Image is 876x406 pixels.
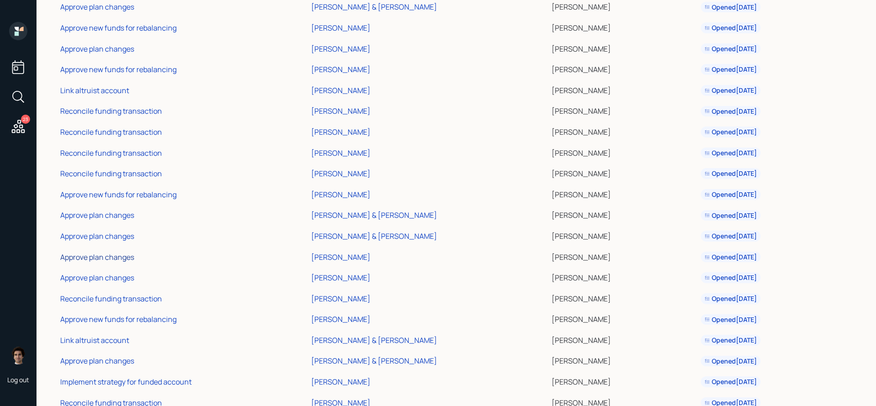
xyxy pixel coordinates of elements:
div: Opened [DATE] [704,23,757,32]
td: [PERSON_NAME] [550,16,699,37]
td: [PERSON_NAME] [550,183,699,204]
div: Approve new funds for rebalancing [60,314,177,324]
div: Opened [DATE] [704,232,757,241]
div: Approve plan changes [60,252,134,262]
div: Opened [DATE] [704,127,757,137]
div: Opened [DATE] [704,211,757,220]
div: Opened [DATE] [704,148,757,158]
td: [PERSON_NAME] [550,328,699,349]
div: [PERSON_NAME] [311,85,370,95]
div: Approve plan changes [60,356,134,366]
td: [PERSON_NAME] [550,224,699,245]
div: Reconcile funding transaction [60,294,162,304]
div: [PERSON_NAME] [311,44,370,54]
div: Link altruist account [60,335,129,345]
div: Opened [DATE] [704,65,757,74]
div: Link altruist account [60,85,129,95]
div: Approve plan changes [60,273,134,283]
td: [PERSON_NAME] [550,287,699,308]
div: [PERSON_NAME] [311,23,370,33]
div: Opened [DATE] [704,86,757,95]
div: Implement strategy for funded account [60,377,192,387]
td: [PERSON_NAME] [550,204,699,225]
img: harrison-schaefer-headshot-2.png [9,346,27,364]
div: [PERSON_NAME] & [PERSON_NAME] [311,2,437,12]
td: [PERSON_NAME] [550,79,699,100]
td: [PERSON_NAME] [550,100,699,121]
div: [PERSON_NAME] [311,64,370,74]
div: [PERSON_NAME] [311,273,370,283]
div: Opened [DATE] [704,190,757,199]
div: [PERSON_NAME] & [PERSON_NAME] [311,356,437,366]
div: Approve plan changes [60,210,134,220]
div: [PERSON_NAME] & [PERSON_NAME] [311,231,437,241]
div: Opened [DATE] [704,336,757,345]
div: Opened [DATE] [704,377,757,386]
div: Approve new funds for rebalancing [60,64,177,74]
div: Reconcile funding transaction [60,127,162,137]
div: [PERSON_NAME] [311,127,370,137]
div: [PERSON_NAME] & [PERSON_NAME] [311,210,437,220]
div: Opened [DATE] [704,315,757,324]
td: [PERSON_NAME] [550,308,699,329]
div: Reconcile funding transaction [60,148,162,158]
div: Opened [DATE] [704,169,757,178]
div: Approve new funds for rebalancing [60,23,177,33]
td: [PERSON_NAME] [550,245,699,266]
div: Opened [DATE] [704,107,757,116]
div: [PERSON_NAME] & [PERSON_NAME] [311,335,437,345]
div: [PERSON_NAME] [311,106,370,116]
div: Opened [DATE] [704,294,757,303]
div: [PERSON_NAME] [311,169,370,179]
td: [PERSON_NAME] [550,141,699,162]
td: [PERSON_NAME] [550,162,699,183]
div: [PERSON_NAME] [311,294,370,304]
td: [PERSON_NAME] [550,349,699,370]
div: Approve plan changes [60,231,134,241]
div: Opened [DATE] [704,253,757,262]
div: Opened [DATE] [704,273,757,282]
td: [PERSON_NAME] [550,58,699,79]
div: 23 [21,115,30,124]
div: Approve new funds for rebalancing [60,190,177,200]
div: Opened [DATE] [704,3,757,12]
div: Log out [7,375,29,384]
td: [PERSON_NAME] [550,370,699,391]
td: [PERSON_NAME] [550,266,699,287]
td: [PERSON_NAME] [550,37,699,58]
div: [PERSON_NAME] [311,252,370,262]
div: [PERSON_NAME] [311,190,370,200]
div: Opened [DATE] [704,357,757,366]
td: [PERSON_NAME] [550,120,699,141]
div: Approve plan changes [60,44,134,54]
div: [PERSON_NAME] [311,377,370,387]
div: [PERSON_NAME] [311,148,370,158]
div: Approve plan changes [60,2,134,12]
div: Reconcile funding transaction [60,169,162,179]
div: [PERSON_NAME] [311,314,370,324]
div: Reconcile funding transaction [60,106,162,116]
div: Opened [DATE] [704,44,757,53]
